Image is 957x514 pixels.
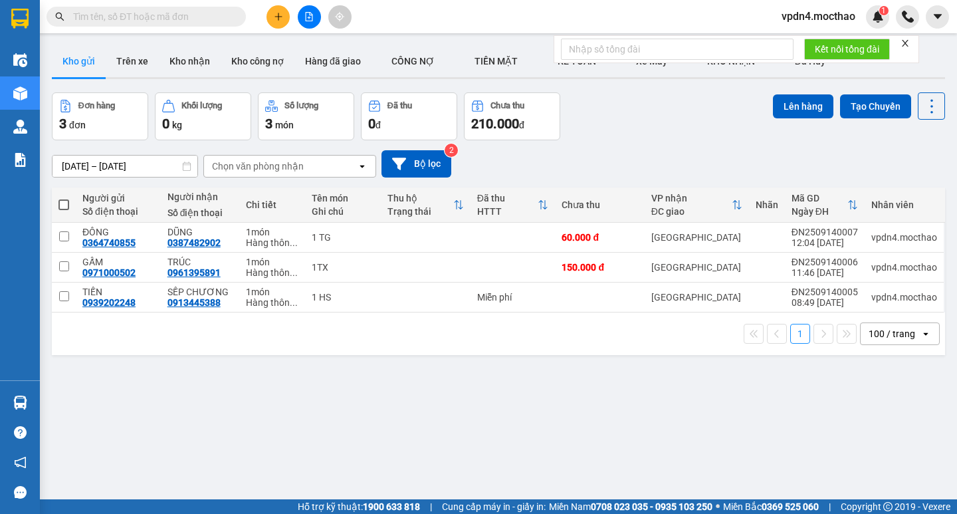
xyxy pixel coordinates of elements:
button: Bộ lọc [381,150,451,178]
div: HTTT [477,206,538,217]
div: 11:46 [DATE] [792,267,858,278]
th: Toggle SortBy [381,188,470,223]
th: Toggle SortBy [471,188,556,223]
img: warehouse-icon [13,120,27,134]
div: TRÚC [167,257,233,267]
button: Chưa thu210.000đ [464,92,560,140]
div: Nhân viên [871,199,937,210]
span: 3 [59,116,66,132]
div: ĐC giao [651,206,732,217]
div: VP nhận [651,193,732,203]
button: Tạo Chuyến [840,94,911,118]
div: Khối lượng [181,101,222,110]
div: [GEOGRAPHIC_DATA] [651,262,742,273]
div: 0971000502 [82,267,136,278]
div: Số điện thoại [82,206,154,217]
button: aim [328,5,352,29]
div: 0939202248 [82,297,136,308]
svg: open [357,161,368,172]
div: Chi tiết [246,199,298,210]
div: 0913445388 [167,297,221,308]
div: 1 TG [312,232,375,243]
div: Số lượng [284,101,318,110]
button: plus [266,5,290,29]
div: 1 HS [312,292,375,303]
div: 12:04 [DATE] [792,237,858,248]
svg: open [920,328,931,339]
button: Đã thu0đ [361,92,457,140]
div: Hàng thông thường [246,267,298,278]
div: Số điện thoại [167,207,233,218]
button: file-add [298,5,321,29]
div: vpdn4.mocthao [871,262,937,273]
span: caret-down [932,11,944,23]
div: vpdn4.mocthao [871,232,937,243]
input: Nhập số tổng đài [561,39,794,60]
span: vpdn4.mocthao [771,8,866,25]
button: Kết nối tổng đài [804,39,890,60]
span: Miền Bắc [723,499,819,514]
span: 0 [162,116,169,132]
div: Hàng thông thường [246,237,298,248]
button: Hàng đã giao [294,45,372,77]
span: TIỀN MẶT [475,56,518,66]
span: ⚪️ [716,504,720,509]
button: 1 [790,324,810,344]
span: close [901,39,910,48]
div: 08:49 [DATE] [792,297,858,308]
div: TIẾN [82,287,154,297]
div: 150.000 đ [562,262,637,273]
span: | [829,499,831,514]
div: SẾP CHƯƠNG [167,287,233,297]
div: vpdn4.mocthao [871,292,937,303]
div: 1 món [246,227,298,237]
button: Khối lượng0kg [155,92,251,140]
span: Miền Nam [549,499,712,514]
span: Hỗ trợ kỹ thuật: [298,499,420,514]
img: phone-icon [902,11,914,23]
div: Người gửi [82,193,154,203]
div: 1 món [246,287,298,297]
span: message [14,486,27,499]
div: 1TX [312,262,375,273]
button: Đơn hàng3đơn [52,92,148,140]
sup: 1 [879,6,889,15]
span: kg [172,120,182,130]
div: Mã GD [792,193,847,203]
span: 3 [265,116,272,132]
div: Chưa thu [562,199,637,210]
span: ... [290,297,298,308]
th: Toggle SortBy [645,188,749,223]
span: file-add [304,12,314,21]
div: Chọn văn phòng nhận [212,160,304,173]
th: Toggle SortBy [785,188,865,223]
div: 0961395891 [167,267,221,278]
img: icon-new-feature [872,11,884,23]
button: caret-down [926,5,949,29]
span: | [430,499,432,514]
div: Thu hộ [387,193,453,203]
div: 100 / trang [869,327,915,340]
img: warehouse-icon [13,53,27,67]
div: Ngày ĐH [792,206,847,217]
button: Kho nhận [159,45,221,77]
span: plus [274,12,283,21]
span: ... [290,237,298,248]
div: [GEOGRAPHIC_DATA] [651,232,742,243]
img: solution-icon [13,153,27,167]
img: warehouse-icon [13,396,27,410]
span: search [55,12,64,21]
div: Đã thu [477,193,538,203]
div: ĐN2509140005 [792,287,858,297]
div: Nhãn [756,199,778,210]
button: Kho công nợ [221,45,294,77]
span: aim [335,12,344,21]
div: Ghi chú [312,206,375,217]
input: Tìm tên, số ĐT hoặc mã đơn [73,9,230,24]
div: ĐN2509140007 [792,227,858,237]
div: ĐÔNG [82,227,154,237]
span: món [275,120,294,130]
div: 60.000 đ [562,232,637,243]
button: Trên xe [106,45,159,77]
div: Miễn phí [477,292,549,303]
